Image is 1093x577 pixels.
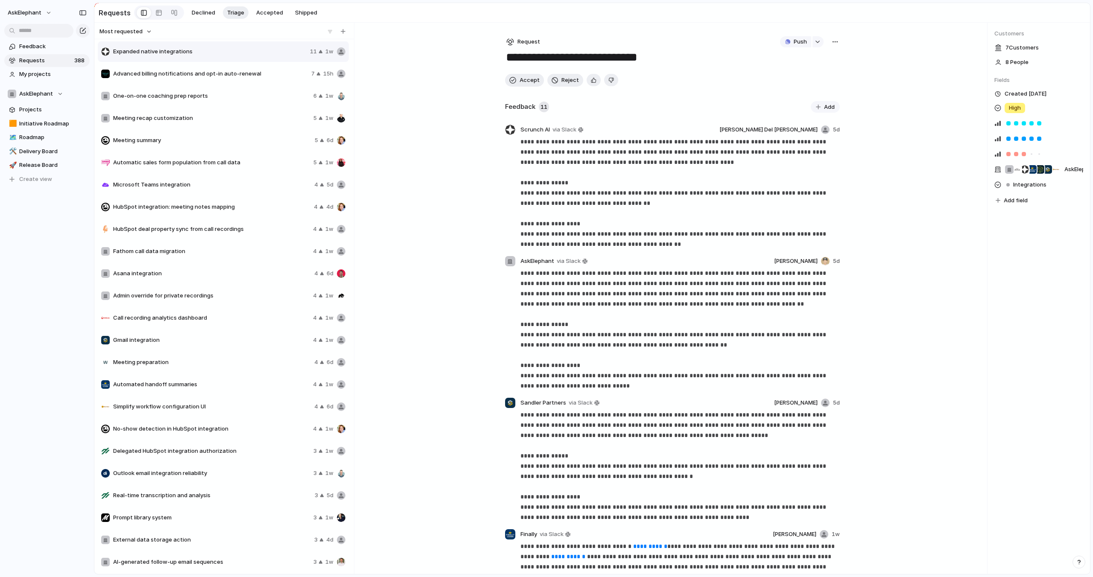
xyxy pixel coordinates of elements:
[113,47,307,56] span: Expanded native integrations
[8,119,16,128] button: 🟧
[113,158,310,167] span: Automatic sales form population from call data
[113,491,311,500] span: Real-time transcription and analysis
[314,402,318,411] span: 4
[325,225,333,233] span: 1w
[325,558,333,566] span: 1w
[252,6,287,19] button: Accepted
[256,9,283,17] span: Accepted
[99,8,131,18] h2: Requests
[113,247,310,256] span: Fathom call data migration
[325,469,333,478] span: 1w
[223,6,248,19] button: Triage
[520,530,537,539] span: Finally
[187,6,219,19] button: Declined
[325,314,333,322] span: 1w
[325,336,333,344] span: 1w
[313,158,317,167] span: 5
[326,203,333,211] span: 4d
[8,161,16,169] button: 🚀
[19,133,87,142] span: Roadmap
[325,114,333,122] span: 1w
[113,92,310,100] span: One-on-one coaching prep reports
[313,92,317,100] span: 6
[326,536,333,544] span: 4d
[520,399,566,407] span: Sandler Partners
[4,117,90,130] a: 🟧Initiative Roadmap
[113,314,310,322] span: Call recording analytics dashboard
[227,9,244,17] span: Triage
[19,161,87,169] span: Release Board
[824,103,835,111] span: Add
[315,136,318,145] span: 5
[4,145,90,158] a: 🛠️Delivery Board
[314,269,318,278] span: 4
[325,47,333,56] span: 1w
[4,87,90,100] button: AskElephant
[98,26,153,37] button: Most requested
[774,257,818,265] span: [PERSON_NAME]
[4,103,90,116] a: Projects
[569,399,593,407] span: via Slack
[313,447,317,455] span: 3
[313,247,317,256] span: 4
[505,102,535,112] h2: Feedback
[538,529,572,539] a: via Slack
[113,136,311,145] span: Meeting summary
[773,530,816,539] span: [PERSON_NAME]
[547,74,583,87] button: Reject
[313,469,317,478] span: 3
[113,291,310,300] span: Admin override for private recordings
[113,203,310,211] span: HubSpot integration: meeting notes mapping
[113,70,308,78] span: Advanced billing notifications and opt-in auto-renewal
[113,269,311,278] span: Asana integration
[4,68,90,81] a: My projects
[833,399,840,407] span: 5d
[325,247,333,256] span: 1w
[1005,90,1046,98] span: Created [DATE]
[327,358,333,367] span: 6d
[9,146,15,156] div: 🛠️
[833,125,840,134] span: 5d
[295,9,317,17] span: Shipped
[540,530,564,539] span: via Slack
[327,269,333,278] span: 6d
[811,101,840,113] button: Add
[4,40,90,53] a: Feedback
[113,469,310,478] span: Outlook email integration reliability
[719,125,818,134] span: [PERSON_NAME] Del [PERSON_NAME]
[291,6,321,19] button: Shipped
[327,402,333,411] span: 6d
[113,358,311,367] span: Meeting preparation
[4,54,90,67] a: Requests388
[327,136,333,145] span: 6d
[323,70,333,78] span: 15h
[113,114,310,122] span: Meeting recap customization
[9,160,15,170] div: 🚀
[520,125,550,134] span: Scrunch AI
[113,402,311,411] span: Simplify workflow configuration UI
[19,42,87,51] span: Feedback
[4,131,90,144] a: 🗺️Roadmap
[113,425,310,433] span: No-show detection in HubSpot integration
[113,336,310,344] span: Gmail integration
[113,181,311,189] span: Microsoft Teams integration
[325,92,333,100] span: 1w
[113,536,311,544] span: External data storage action
[794,38,807,46] span: Push
[4,159,90,172] a: 🚀Release Board
[327,181,333,189] span: 5d
[4,6,56,20] button: AskElephant
[567,398,601,408] a: via Slack
[315,491,318,500] span: 3
[833,257,840,265] span: 5d
[520,257,554,265] span: AskElephant
[19,90,53,98] span: AskElephant
[325,380,333,389] span: 1w
[19,147,87,156] span: Delivery Board
[314,536,318,544] span: 3
[8,147,16,156] button: 🛠️
[313,291,317,300] span: 4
